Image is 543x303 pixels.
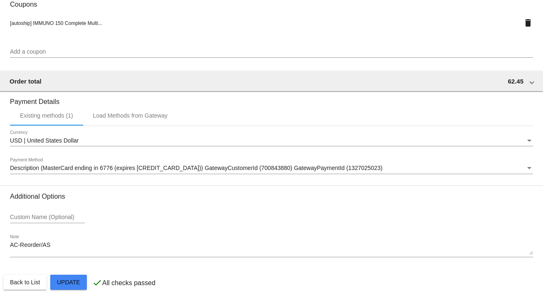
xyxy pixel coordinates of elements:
[10,214,85,221] input: Custom Name (Optional)
[10,138,533,144] mat-select: Currency
[92,278,102,288] mat-icon: check
[20,112,73,119] div: Existing methods (1)
[10,91,533,106] h3: Payment Details
[50,275,87,290] button: Update
[3,275,47,290] button: Back to List
[523,18,533,28] mat-icon: delete
[93,112,168,119] div: Load Methods from Gateway
[10,279,40,286] span: Back to List
[10,165,533,172] mat-select: Payment Method
[508,78,523,85] span: 62.45
[10,165,383,171] span: Description (MasterCard ending in 6776 (expires [CREDIT_CARD_DATA])) GatewayCustomerId (700843880...
[10,78,42,85] span: Order total
[57,279,80,286] span: Update
[10,192,533,200] h3: Additional Options
[102,279,155,287] p: All checks passed
[10,20,102,26] span: [autoship] IMMUNO 150 Complete Multi...
[10,137,79,144] span: USD | United States Dollar
[10,49,533,55] input: Add a coupon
